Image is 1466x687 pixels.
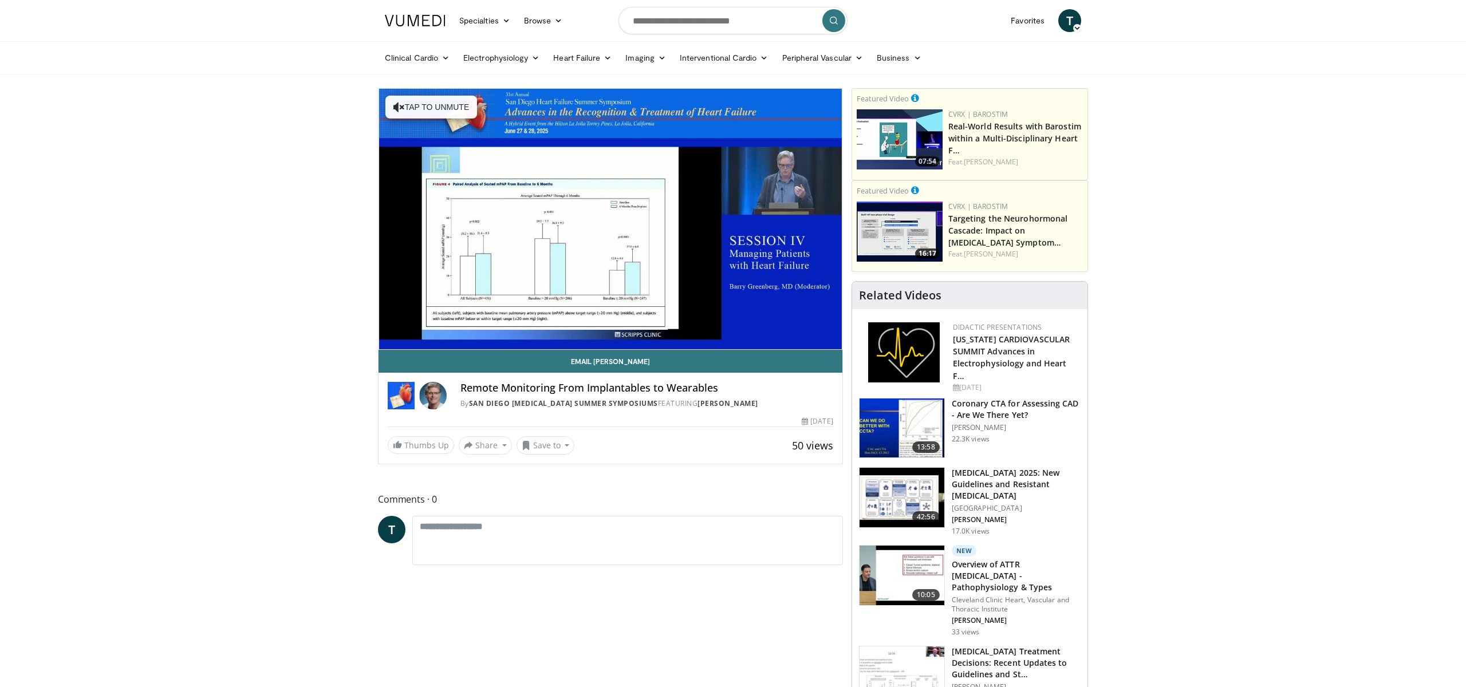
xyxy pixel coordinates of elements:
a: Real-World Results with Barostim within a Multi-Disciplinary Heart F… [948,121,1081,156]
span: Comments 0 [378,492,843,507]
h3: [MEDICAL_DATA] Treatment Decisions: Recent Updates to Guidelines and St… [952,646,1081,680]
a: Favorites [1004,9,1051,32]
a: Electrophysiology [456,46,546,69]
div: By FEATURING [460,398,833,409]
video-js: Video Player [379,89,842,350]
img: Avatar [419,382,447,409]
img: d6bcd5d9-0712-4576-a4e4-b34173a4dc7b.150x105_q85_crop-smart_upscale.jpg [857,109,943,169]
button: Save to [517,436,575,455]
a: CVRx | Barostim [948,109,1008,119]
a: Targeting the Neurohormonal Cascade: Impact on [MEDICAL_DATA] Symptom… [948,213,1068,248]
a: T [378,516,405,543]
p: Cleveland Clinic Heart, Vascular and Thoracic Institute [952,595,1081,614]
input: Search topics, interventions [618,7,848,34]
p: New [952,545,977,556]
a: T [1058,9,1081,32]
a: 16:17 [857,202,943,262]
p: [PERSON_NAME] [952,423,1081,432]
a: Browse [517,9,570,32]
a: Interventional Cardio [673,46,775,69]
a: Clinical Cardio [378,46,456,69]
div: [DATE] [802,416,833,427]
p: 17.0K views [952,527,990,536]
a: [PERSON_NAME] [964,249,1018,259]
p: [PERSON_NAME] [952,515,1081,524]
a: Email [PERSON_NAME] [379,350,842,373]
p: 33 views [952,627,980,637]
a: Specialties [452,9,517,32]
h4: Remote Monitoring From Implantables to Wearables [460,382,833,394]
a: [US_STATE] CARDIOVASCULAR SUMMIT Advances in Electrophysiology and Heart F… [953,334,1070,381]
button: Share [459,436,512,455]
a: [PERSON_NAME] [964,157,1018,167]
a: San Diego [MEDICAL_DATA] Summer Symposiums [469,398,658,408]
div: Feat. [948,157,1083,167]
span: 07:54 [915,156,940,167]
span: 10:05 [912,589,940,601]
p: 22.3K views [952,435,990,444]
a: 42:56 [MEDICAL_DATA] 2025: New Guidelines and Resistant [MEDICAL_DATA] [GEOGRAPHIC_DATA] [PERSON_... [859,467,1081,536]
a: CVRx | Barostim [948,202,1008,211]
img: 280bcb39-0f4e-42eb-9c44-b41b9262a277.150x105_q85_crop-smart_upscale.jpg [860,468,944,527]
a: [PERSON_NAME] [697,398,758,408]
a: Peripheral Vascular [775,46,870,69]
span: 42:56 [912,511,940,523]
img: f3314642-f119-4bcb-83d2-db4b1a91d31e.150x105_q85_crop-smart_upscale.jpg [857,202,943,262]
h3: [MEDICAL_DATA] 2025: New Guidelines and Resistant [MEDICAL_DATA] [952,467,1081,502]
a: Business [870,46,928,69]
div: [DATE] [953,382,1078,393]
span: 16:17 [915,248,940,259]
h4: Related Videos [859,289,941,302]
img: 2f83149f-471f-45a5-8edf-b959582daf19.150x105_q85_crop-smart_upscale.jpg [860,546,944,605]
img: 34b2b9a4-89e5-4b8c-b553-8a638b61a706.150x105_q85_crop-smart_upscale.jpg [860,398,944,458]
div: Didactic Presentations [953,322,1078,333]
img: VuMedi Logo [385,15,446,26]
h3: Overview of ATTR [MEDICAL_DATA] - Pathophysiology & Types [952,559,1081,593]
a: 13:58 Coronary CTA for Assessing CAD - Are We There Yet? [PERSON_NAME] 22.3K views [859,398,1081,459]
a: 07:54 [857,109,943,169]
div: Feat. [948,249,1083,259]
a: 10:05 New Overview of ATTR [MEDICAL_DATA] - Pathophysiology & Types Cleveland Clinic Heart, Vascu... [859,545,1081,637]
h3: Coronary CTA for Assessing CAD - Are We There Yet? [952,398,1081,421]
a: Imaging [618,46,673,69]
span: 13:58 [912,441,940,453]
a: Heart Failure [546,46,618,69]
p: [PERSON_NAME] [952,616,1081,625]
a: Thumbs Up [388,436,454,454]
span: 50 views [792,439,833,452]
small: Featured Video [857,185,909,196]
img: San Diego Heart Failure Summer Symposiums [388,382,415,409]
img: 1860aa7a-ba06-47e3-81a4-3dc728c2b4cf.png.150x105_q85_autocrop_double_scale_upscale_version-0.2.png [868,322,940,382]
button: Tap to unmute [385,96,477,119]
p: [GEOGRAPHIC_DATA] [952,504,1081,513]
small: Featured Video [857,93,909,104]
